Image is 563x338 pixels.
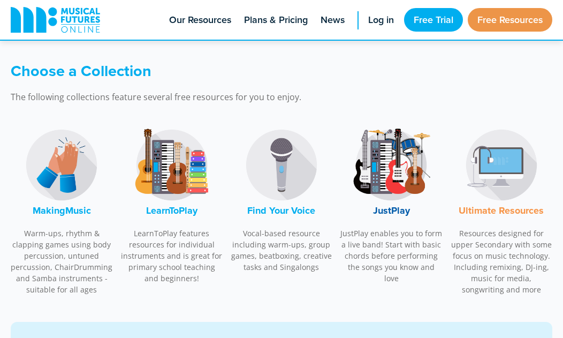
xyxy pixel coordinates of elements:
span: Log in [368,13,394,27]
img: LearnToPlay Logo [132,125,212,205]
a: Find Your Voice LogoFind Your Voice Vocal-based resource including warm-ups, group games, beatbox... [231,119,332,278]
font: Ultimate Resources [459,204,544,217]
font: LearnToPlay [146,204,197,217]
img: MakingMusic Logo [21,125,102,205]
p: The following collections feature several free resources for you to enjoy. [11,91,428,103]
a: LearnToPlay LogoLearnToPlay LearnToPlay features resources for individual instruments and is grea... [120,119,222,289]
a: Music Technology LogoUltimate Resources Resources designed for upper Secondary with some focus on... [451,119,552,301]
img: JustPlay Logo [351,125,431,205]
span: News [321,13,345,27]
span: Plans & Pricing [244,13,308,27]
a: Free Trial [404,8,463,32]
a: MakingMusic LogoMakingMusic Warm-ups, rhythm & clapping games using body percussion, untuned perc... [11,119,112,301]
p: LearnToPlay features resources for individual instruments and is great for primary school teachin... [120,228,222,284]
img: Find Your Voice Logo [241,125,322,205]
a: Free Resources [468,8,552,32]
a: JustPlay LogoJustPlay JustPlay enables you to form a live band! Start with basic chords before pe... [340,119,442,289]
p: JustPlay enables you to form a live band! Start with basic chords before performing the songs you... [340,228,442,284]
p: Vocal-based resource including warm-ups, group games, beatboxing, creative tasks and Singalongs [231,228,332,273]
h3: Choose a Collection [11,62,428,80]
font: MakingMusic [33,204,91,217]
img: Music Technology Logo [461,125,542,205]
span: Our Resources [169,13,231,27]
font: JustPlay [373,204,410,217]
p: Resources designed for upper Secondary with some focus on music technology. Including remixing, D... [451,228,552,295]
p: Warm-ups, rhythm & clapping games using body percussion, untuned percussion, ChairDrumming and Sa... [11,228,112,295]
font: Find Your Voice [247,204,315,217]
